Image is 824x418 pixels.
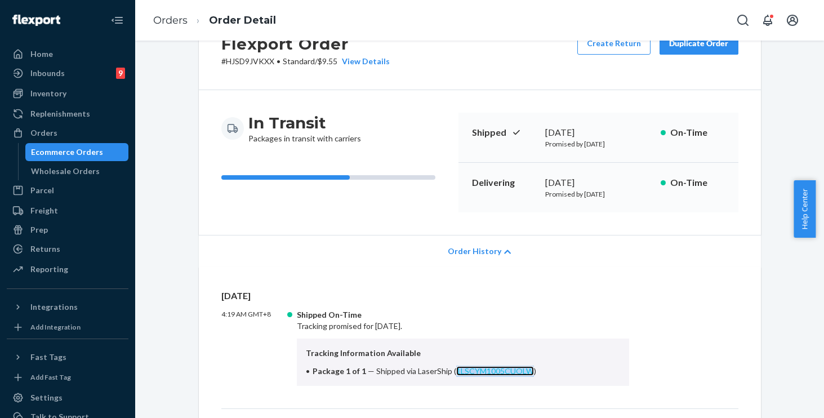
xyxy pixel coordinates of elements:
[25,162,129,180] a: Wholesale Orders
[30,88,66,99] div: Inventory
[30,127,57,139] div: Orders
[221,56,390,67] p: # HJSD9JVKXX / $9.55
[337,56,390,67] button: View Details
[7,181,128,199] a: Parcel
[12,15,60,26] img: Flexport logo
[472,176,536,189] p: Delivering
[31,146,103,158] div: Ecommerce Orders
[7,298,128,316] button: Integrations
[670,176,725,189] p: On-Time
[30,243,60,255] div: Returns
[7,202,128,220] a: Freight
[221,32,390,56] h2: Flexport Order
[7,221,128,239] a: Prep
[7,240,128,258] a: Returns
[277,56,280,66] span: •
[221,309,288,386] p: 4:19 AM GMT+8
[30,185,54,196] div: Parcel
[30,301,78,313] div: Integrations
[248,113,361,133] h3: In Transit
[545,139,652,149] p: Promised by [DATE]
[577,32,651,55] button: Create Return
[283,56,315,66] span: Standard
[144,4,285,37] ol: breadcrumbs
[732,9,754,32] button: Open Search Box
[545,126,652,139] div: [DATE]
[30,352,66,363] div: Fast Tags
[248,113,361,144] div: Packages in transit with carriers
[25,143,129,161] a: Ecommerce Orders
[448,246,501,257] span: Order History
[545,189,652,199] p: Promised by [DATE]
[153,14,188,26] a: Orders
[306,348,621,359] p: Tracking Information Available
[7,260,128,278] a: Reporting
[297,309,630,386] div: Tracking promised for [DATE].
[7,321,128,334] a: Add Integration
[30,108,90,119] div: Replenishments
[30,48,53,60] div: Home
[7,105,128,123] a: Replenishments
[660,32,738,55] button: Duplicate Order
[116,68,125,79] div: 9
[30,68,65,79] div: Inbounds
[106,9,128,32] button: Close Navigation
[30,224,48,235] div: Prep
[376,366,536,376] span: Shipped via LaserShip ( )
[30,392,63,403] div: Settings
[313,366,366,376] span: Package 1 of 1
[209,14,276,26] a: Order Detail
[368,366,375,376] span: —
[456,366,534,376] a: 1LSCYM1005CUOLW
[472,126,536,139] p: Shipped
[30,205,58,216] div: Freight
[31,166,100,177] div: Wholesale Orders
[781,9,804,32] button: Open account menu
[7,348,128,366] button: Fast Tags
[794,180,816,238] button: Help Center
[297,309,630,321] div: Shipped On-Time
[669,38,729,49] div: Duplicate Order
[545,176,652,189] div: [DATE]
[221,290,738,303] p: [DATE]
[7,389,128,407] a: Settings
[7,124,128,142] a: Orders
[670,126,725,139] p: On-Time
[30,322,81,332] div: Add Integration
[7,64,128,82] a: Inbounds9
[30,372,71,382] div: Add Fast Tag
[756,9,779,32] button: Open notifications
[7,85,128,103] a: Inventory
[30,264,68,275] div: Reporting
[7,45,128,63] a: Home
[7,371,128,384] a: Add Fast Tag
